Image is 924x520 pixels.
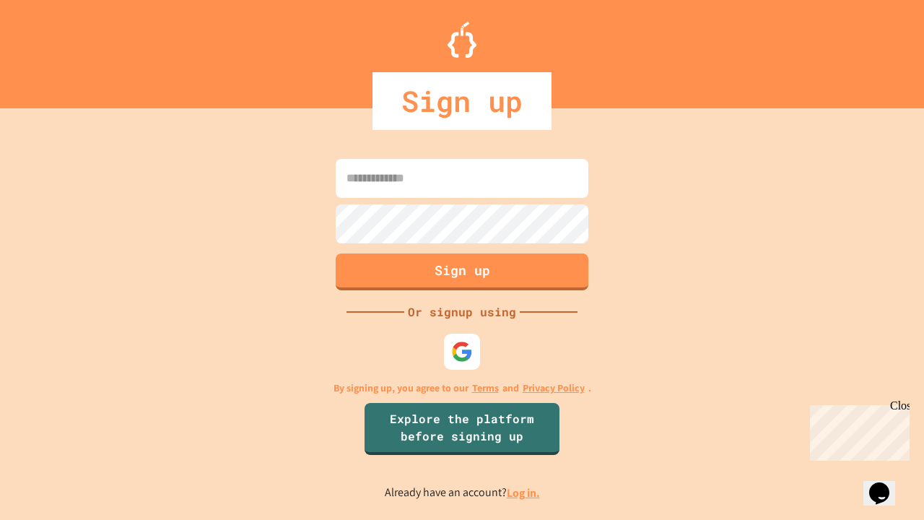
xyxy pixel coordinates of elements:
[507,485,540,500] a: Log in.
[6,6,100,92] div: Chat with us now!Close
[451,341,473,363] img: google-icon.svg
[404,303,520,321] div: Or signup using
[472,381,499,396] a: Terms
[365,403,559,455] a: Explore the platform before signing up
[448,22,476,58] img: Logo.svg
[372,72,552,130] div: Sign up
[863,462,910,506] iframe: chat widget
[336,253,588,290] button: Sign up
[523,381,585,396] a: Privacy Policy
[804,399,910,461] iframe: chat widget
[385,484,540,502] p: Already have an account?
[334,381,591,396] p: By signing up, you agree to our and .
